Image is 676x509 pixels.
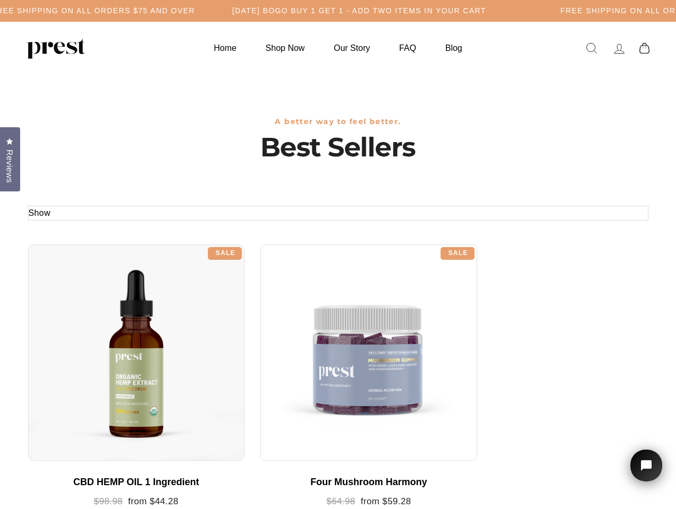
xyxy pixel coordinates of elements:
[232,6,486,15] h5: [DATE] BOGO BUY 1 GET 1 - ADD TWO ITEMS IN YOUR CART
[39,477,234,488] div: CBD HEMP OIL 1 Ingredient
[432,38,476,58] a: Blog
[208,247,242,260] div: Sale
[28,117,648,126] h3: A better way to feel better.
[271,496,467,507] div: from $59.28
[386,38,429,58] a: FAQ
[27,38,85,59] img: PREST ORGANICS
[327,496,355,506] span: $64.98
[28,131,648,163] h1: Best Sellers
[200,38,250,58] a: Home
[441,247,475,260] div: Sale
[252,38,318,58] a: Shop Now
[3,150,16,183] span: Reviews
[29,206,51,220] button: Show
[200,38,475,58] ul: Primary
[271,477,467,488] div: Four Mushroom Harmony
[617,435,676,509] iframe: Tidio Chat
[94,496,122,506] span: $98.98
[321,38,383,58] a: Our Story
[39,496,234,507] div: from $44.28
